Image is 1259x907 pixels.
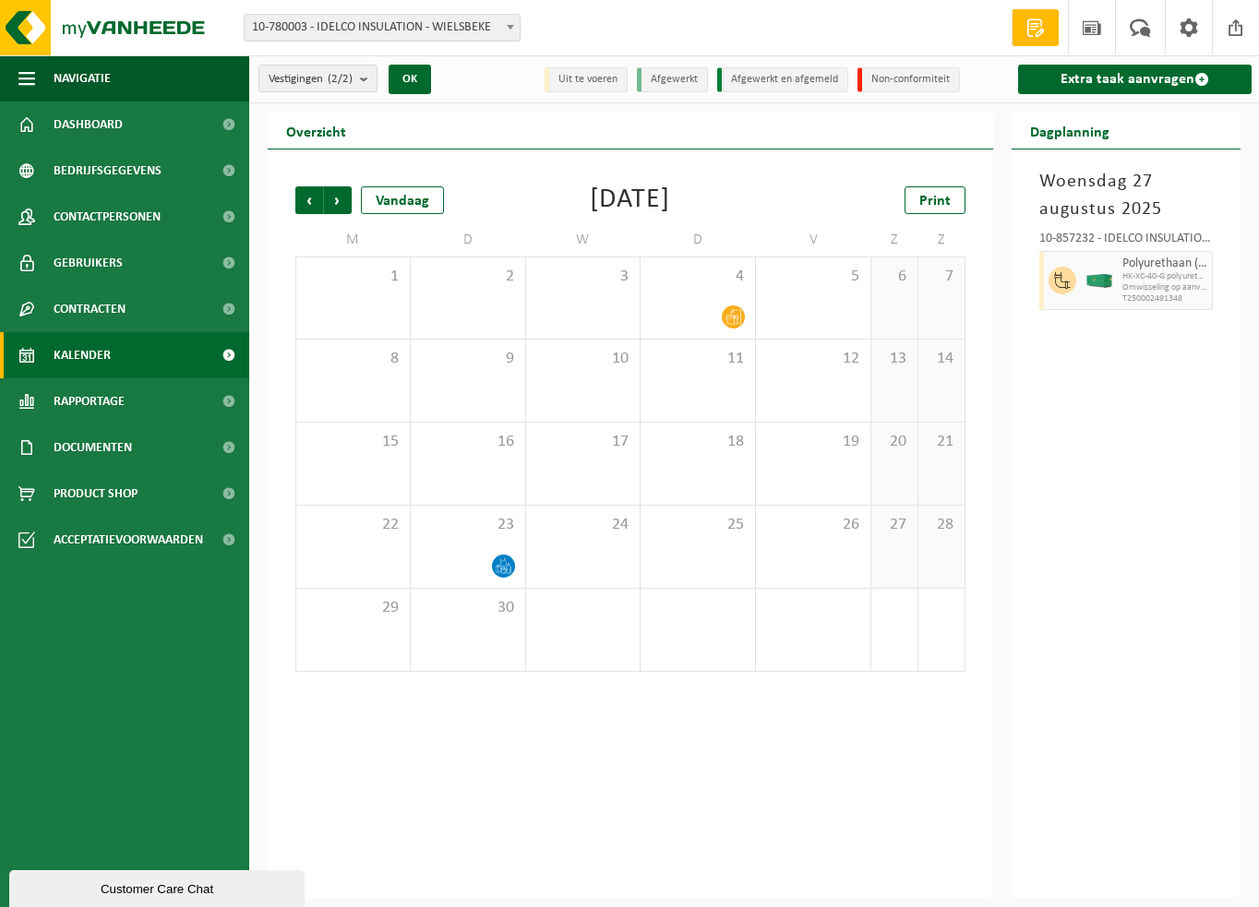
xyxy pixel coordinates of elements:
[306,515,401,535] span: 22
[306,267,401,287] span: 1
[244,14,521,42] span: 10-780003 - IDELCO INSULATION - WIELSBEKE
[54,471,138,517] span: Product Shop
[54,194,161,240] span: Contactpersonen
[306,432,401,452] span: 15
[881,267,908,287] span: 6
[756,223,871,257] td: V
[54,517,203,563] span: Acceptatievoorwaarden
[54,101,123,148] span: Dashboard
[9,866,308,907] iframe: chat widget
[1018,65,1253,94] a: Extra taak aanvragen
[1039,233,1214,251] div: 10-857232 - IDELCO INSULATION - WIELSBEKE
[245,15,520,41] span: 10-780003 - IDELCO INSULATION - WIELSBEKE
[420,598,516,618] span: 30
[919,194,951,209] span: Print
[295,223,411,257] td: M
[324,186,352,214] span: Volgende
[420,515,516,535] span: 23
[765,349,861,369] span: 12
[420,349,516,369] span: 9
[54,424,132,471] span: Documenten
[881,515,908,535] span: 27
[545,67,628,92] li: Uit te voeren
[361,186,444,214] div: Vandaag
[928,267,955,287] span: 7
[258,65,378,92] button: Vestigingen(2/2)
[1039,168,1214,223] h3: Woensdag 27 augustus 2025
[1122,282,1208,293] span: Omwisseling op aanvraag
[535,267,631,287] span: 3
[535,432,631,452] span: 17
[526,223,641,257] td: W
[717,67,848,92] li: Afgewerkt en afgemeld
[1085,274,1113,288] img: HK-XC-40-GN-00
[54,148,162,194] span: Bedrijfsgegevens
[905,186,965,214] a: Print
[54,55,111,101] span: Navigatie
[1122,257,1208,271] span: Polyurethaan (PU) hard
[306,349,401,369] span: 8
[54,378,125,424] span: Rapportage
[641,223,756,257] td: D
[637,67,708,92] li: Afgewerkt
[295,186,323,214] span: Vorige
[535,349,631,369] span: 10
[765,515,861,535] span: 26
[881,349,908,369] span: 13
[928,515,955,535] span: 28
[535,515,631,535] span: 24
[389,65,431,94] button: OK
[765,267,861,287] span: 5
[881,432,908,452] span: 20
[54,240,123,286] span: Gebruikers
[1122,293,1208,304] span: T250002491348
[871,223,918,257] td: Z
[650,349,746,369] span: 11
[1122,271,1208,282] span: HK-XC-40-G polyurethaan (PU) hard
[268,113,365,149] h2: Overzicht
[420,267,516,287] span: 2
[1012,113,1128,149] h2: Dagplanning
[650,515,746,535] span: 25
[306,598,401,618] span: 29
[269,66,353,93] span: Vestigingen
[650,432,746,452] span: 18
[765,432,861,452] span: 19
[918,223,965,257] td: Z
[857,67,960,92] li: Non-conformiteit
[54,286,126,332] span: Contracten
[411,223,526,257] td: D
[420,432,516,452] span: 16
[650,267,746,287] span: 4
[928,432,955,452] span: 21
[54,332,111,378] span: Kalender
[590,186,670,214] div: [DATE]
[328,73,353,85] count: (2/2)
[928,349,955,369] span: 14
